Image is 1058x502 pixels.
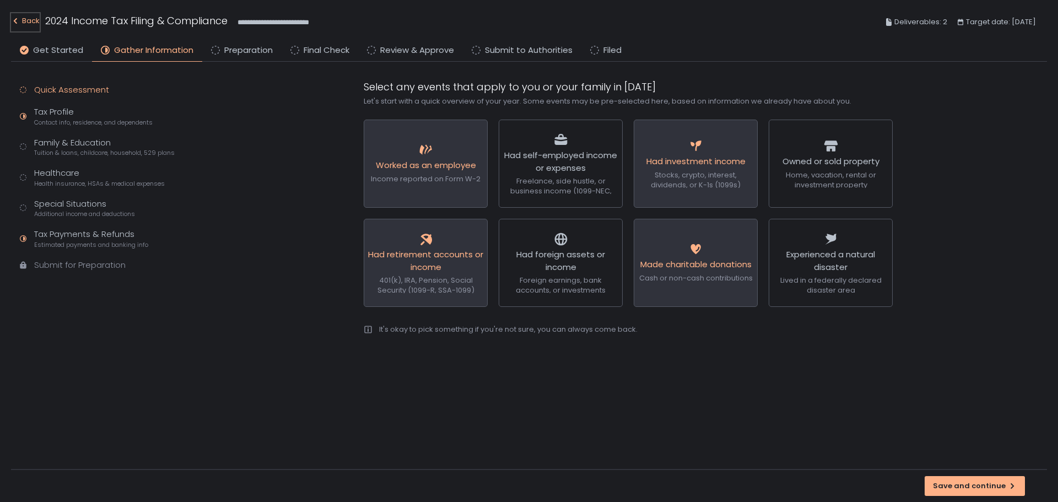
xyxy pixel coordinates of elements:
span: Lived in a federally declared disaster area [780,275,882,295]
div: Special Situations [34,198,135,219]
span: Home, vacation, rental or investment property [786,170,876,190]
span: Tuition & loans, childcare, household, 529 plans [34,149,175,157]
button: Save and continue [925,476,1025,496]
div: It's okay to pick something if you're not sure, you can always come back. [379,325,638,334]
span: Had foreign assets or income [516,249,605,273]
span: Foreign earnings, bank accounts, or investments [516,275,606,295]
button: Back [11,13,40,31]
div: Tax Payments & Refunds [34,228,148,249]
span: Estimated payments and banking info [34,241,148,249]
span: Final Check [304,44,349,57]
span: Stocks, crypto, interest, dividends, or K-1s (1099s) [651,170,741,190]
span: 401(k), IRA, Pension, Social Security (1099-R, SSA-1099) [377,275,474,295]
span: Contact info, residence, and dependents [34,118,153,127]
span: Owned or sold property [782,155,879,167]
span: Worked as an employee [376,159,476,171]
span: Cash or non-cash contributions [639,273,753,283]
span: Get Started [33,44,83,57]
span: Submit to Authorities [485,44,573,57]
span: Health insurance, HSAs & medical expenses [34,180,165,188]
div: Quick Assessment [34,84,109,96]
span: Had investment income [646,155,746,167]
span: Had self-employed income or expenses [504,149,617,174]
div: Back [11,14,40,28]
span: Filed [603,44,622,57]
div: Healthcare [34,167,165,188]
div: Let's start with a quick overview of your year. Some events may be pre-selected here, based on in... [364,96,893,106]
span: Gather Information [114,44,193,57]
span: Deliverables: 2 [894,15,947,29]
span: Experienced a natural disaster [786,249,875,273]
span: Preparation [224,44,273,57]
span: Freelance, side hustle, or business income (1099-NEC, 1099-K) [510,176,612,206]
span: Review & Approve [380,44,454,57]
span: Target date: [DATE] [966,15,1036,29]
h1: 2024 Income Tax Filing & Compliance [45,13,228,28]
div: Submit for Preparation [34,259,126,272]
div: Tax Profile [34,106,153,127]
span: Additional income and deductions [34,210,135,218]
span: Income reported on Form W-2 [371,174,481,184]
span: Made charitable donations [640,258,752,270]
div: Family & Education [34,137,175,158]
span: Had retirement accounts or income [368,249,483,273]
h1: Select any events that apply to you or your family in [DATE] [364,79,893,94]
div: Save and continue [933,481,1017,491]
